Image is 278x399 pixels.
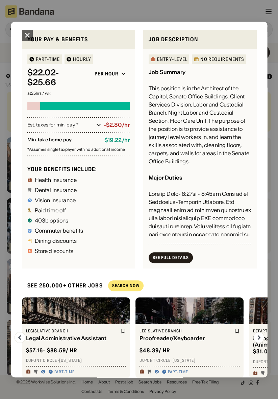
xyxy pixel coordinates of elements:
[34,177,77,183] div: Health insurance
[35,57,60,62] div: Part-time
[149,174,182,181] div: Major Duties
[27,122,93,128] div: Est. taxes for min. pay *
[135,297,243,378] a: Legislative BranchProofreader/Keyboarder$48.39/ hrDupont Circle ·[US_STATE]Part-time
[149,69,185,75] div: Job Summary
[104,137,129,143] div: $ 19.22 / hr
[139,335,232,342] div: Proofreader/Keyboarder
[26,335,119,342] div: Legal Administrative Assistant
[139,347,170,354] div: $ 48.39 / hr
[95,71,118,77] div: Per hour
[34,218,68,223] div: 403b options
[27,91,130,95] div: at 25 hrs / wk
[34,248,73,254] div: Store discounts
[73,57,91,62] div: HOURLY
[54,369,75,375] div: Part-time
[153,256,189,260] div: See Full Details
[27,35,130,44] div: Your pay & benefits
[27,166,130,173] div: Your benefits include:
[157,57,187,62] div: Entry-Level
[103,122,129,128] div: -$2.80/hr
[139,328,232,334] div: Legislative Branch
[27,137,99,143] div: Min. take home pay
[149,35,251,44] div: Job Description
[22,297,130,378] a: Legislative BranchLegal Administrative Assistant$57.16- $88.59/ hrDupont Circle ·[US_STATE]Part-time
[27,68,88,88] div: $ 22.02 - $25.66
[26,328,119,334] div: Legislative Branch
[34,238,77,243] div: Dining discounts
[26,358,126,363] div: Dupont Circle · [US_STATE]
[34,187,77,193] div: Dental insurance
[22,277,102,295] div: See 250,000+ other jobs
[200,57,244,62] div: No Requirements
[139,358,239,363] div: Dupont Circle · [US_STATE]
[168,369,188,375] div: Part-time
[253,332,264,343] img: Right Arrow
[112,284,139,288] div: Search Now
[26,347,77,354] div: $ 57.16 - $88.59 / hr
[27,147,130,151] div: Assumes single taxpayer with no additional income
[14,332,25,343] img: Left Arrow
[34,228,83,233] div: Commuter benefits
[34,197,76,203] div: Vision insurance
[34,208,66,213] div: Paid time off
